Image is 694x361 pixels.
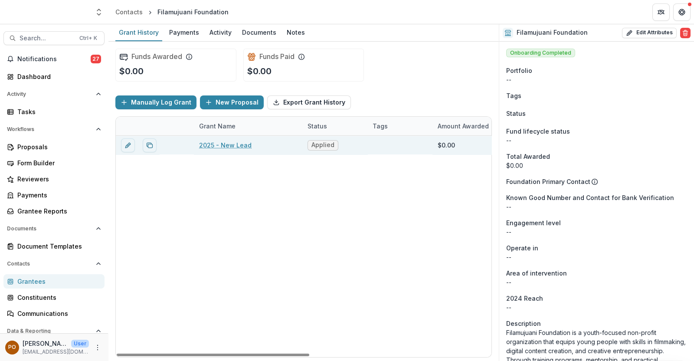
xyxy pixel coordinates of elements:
h2: Funds Awarded [131,53,182,61]
button: Open Activity [3,87,105,101]
a: Dashboard [3,69,105,84]
span: Portfolio [506,66,532,75]
span: Onboarding Completed [506,49,575,57]
a: Grantee Reports [3,204,105,218]
a: Grant History [115,24,162,41]
div: Proposals [17,142,98,151]
span: Search... [20,35,74,42]
span: Fund lifecycle status [506,127,570,136]
img: Livelihood Impact Fund logo [3,3,89,21]
button: Open entity switcher [93,3,105,21]
div: Status [302,117,367,135]
div: Grantee Reports [17,207,98,216]
p: Foundation Primary Contact [506,177,590,186]
button: Notifications27 [3,52,105,66]
div: Contacts [115,7,143,16]
div: Amount Awarded [432,117,498,135]
span: Notifications [17,56,91,63]
p: -- [506,303,687,312]
span: Workflows [7,126,92,132]
a: Communications [3,306,105,321]
button: Open Workflows [3,122,105,136]
h2: Funds Paid [259,53,295,61]
a: Activity [206,24,235,41]
p: $0.00 [247,65,272,78]
button: Open Documents [3,222,105,236]
a: Payments [3,188,105,202]
span: Known Good Number and Contact for Bank Verification [506,193,674,202]
span: Engagement level [506,218,561,227]
span: Description [506,319,541,328]
div: Payments [166,26,203,39]
h2: Filamujuani Foundation [517,29,588,36]
nav: breadcrumb [112,6,232,18]
button: Open Contacts [3,257,105,271]
p: [PERSON_NAME] [23,339,68,348]
p: User [71,340,89,348]
a: 2025 - New Lead [199,141,252,150]
p: -- [506,202,687,211]
a: Contacts [112,6,146,18]
div: Tags [367,121,393,131]
a: Notes [283,24,308,41]
button: Duplicate proposal [143,138,157,152]
button: Get Help [673,3,691,21]
span: Area of intervention [506,269,567,278]
div: Constituents [17,293,98,302]
a: Proposals [3,140,105,154]
div: Grantees [17,277,98,286]
button: Export Grant History [267,95,351,109]
span: 2024 Reach [506,294,543,303]
a: Payments [166,24,203,41]
span: Contacts [7,261,92,267]
div: Ctrl + K [78,33,99,43]
p: $0.00 [119,65,144,78]
button: New Proposal [200,95,264,109]
span: Applied [311,141,334,149]
div: Communications [17,309,98,318]
div: Notes [283,26,308,39]
a: Tasks [3,105,105,119]
span: Operate in [506,243,538,253]
p: -- [506,227,687,236]
span: Documents [7,226,92,232]
a: Documents [239,24,280,41]
button: Delete [680,28,691,38]
p: -- [506,253,687,262]
span: Activity [7,91,92,97]
button: edit [121,138,135,152]
div: $0.00 [506,161,687,170]
p: -- [506,136,687,145]
div: Grant Name [194,117,302,135]
div: Payments [17,190,98,200]
div: Reviewers [17,174,98,184]
button: More [92,342,103,353]
p: -- [506,278,687,287]
span: Data & Reporting [7,328,92,334]
span: 27 [91,55,101,63]
div: Peige Omondi [8,345,16,350]
div: $0.00 [438,141,455,150]
div: Tasks [17,107,98,116]
span: Status [506,109,526,118]
div: Grant History [115,26,162,39]
div: Tags [367,117,432,135]
button: Search... [3,31,105,45]
button: Manually Log Grant [115,95,196,109]
div: Documents [239,26,280,39]
div: Filamujuani Foundation [157,7,229,16]
button: Open Data & Reporting [3,324,105,338]
div: Document Templates [17,242,98,251]
a: Reviewers [3,172,105,186]
button: Edit Attributes [622,28,677,38]
a: Constituents [3,290,105,305]
div: Dashboard [17,72,98,81]
span: Tags [506,91,521,100]
button: Partners [652,3,670,21]
div: Form Builder [17,158,98,167]
div: Grant Name [194,121,241,131]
